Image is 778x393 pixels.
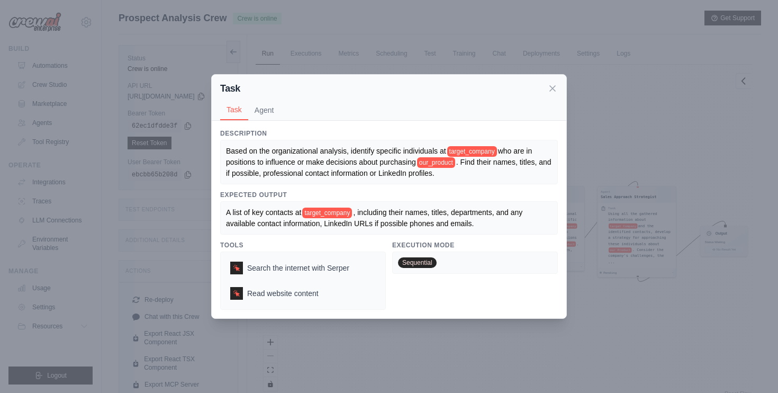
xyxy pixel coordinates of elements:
[417,157,455,168] span: our_product
[398,257,437,268] span: Sequential
[392,241,558,249] h3: Execution Mode
[302,208,352,218] span: target_company
[725,342,778,393] iframe: Chat Widget
[226,208,524,228] span: , including their names, titles, departments, and any available contact information, LinkedIn URL...
[220,241,386,249] h3: Tools
[220,129,558,138] h3: Description
[226,208,301,217] span: A list of key contacts at
[220,191,558,199] h3: Expected Output
[226,147,446,155] span: Based on the organizational analysis, identify specific individuals at
[226,147,534,166] span: who are in positions to influence or make decisions about purchasing
[247,288,319,299] span: Read website content
[247,263,349,273] span: Search the internet with Serper
[248,100,281,120] button: Agent
[447,146,497,157] span: target_company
